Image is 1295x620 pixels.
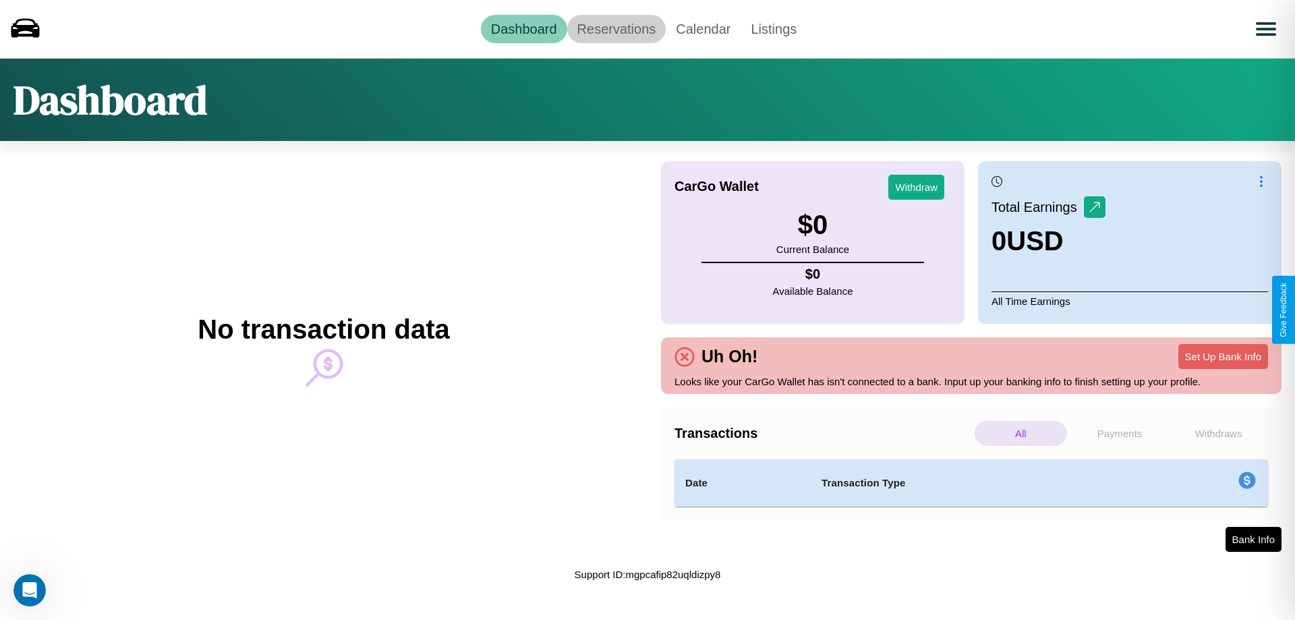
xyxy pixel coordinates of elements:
h4: Transaction Type [822,475,1128,491]
button: Bank Info [1226,527,1282,552]
a: Calendar [666,15,741,43]
h4: CarGo Wallet [674,179,759,194]
a: Dashboard [481,15,567,43]
table: simple table [674,459,1268,507]
p: All [975,421,1067,446]
button: Open menu [1247,10,1285,48]
div: Give Feedback [1279,283,1288,337]
h3: 0 USD [991,226,1105,256]
a: Listings [741,15,807,43]
p: Looks like your CarGo Wallet has isn't connected to a bank. Input up your banking info to finish ... [674,372,1268,391]
h1: Dashboard [13,72,207,128]
a: Reservations [567,15,666,43]
p: Support ID: mgpcafip82uqldizpy8 [575,565,721,584]
h4: Date [685,475,800,491]
button: Withdraw [888,175,944,200]
h4: Uh Oh! [695,347,764,366]
h4: Transactions [674,426,971,441]
p: Current Balance [776,240,849,258]
h4: $ 0 [773,266,853,282]
iframe: Intercom live chat [13,574,46,607]
p: Withdraws [1172,421,1265,446]
button: Set Up Bank Info [1178,344,1268,369]
p: All Time Earnings [991,291,1268,310]
h3: $ 0 [776,210,849,240]
p: Available Balance [773,282,853,300]
p: Payments [1074,421,1166,446]
h2: No transaction data [198,314,449,345]
p: Total Earnings [991,195,1084,219]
